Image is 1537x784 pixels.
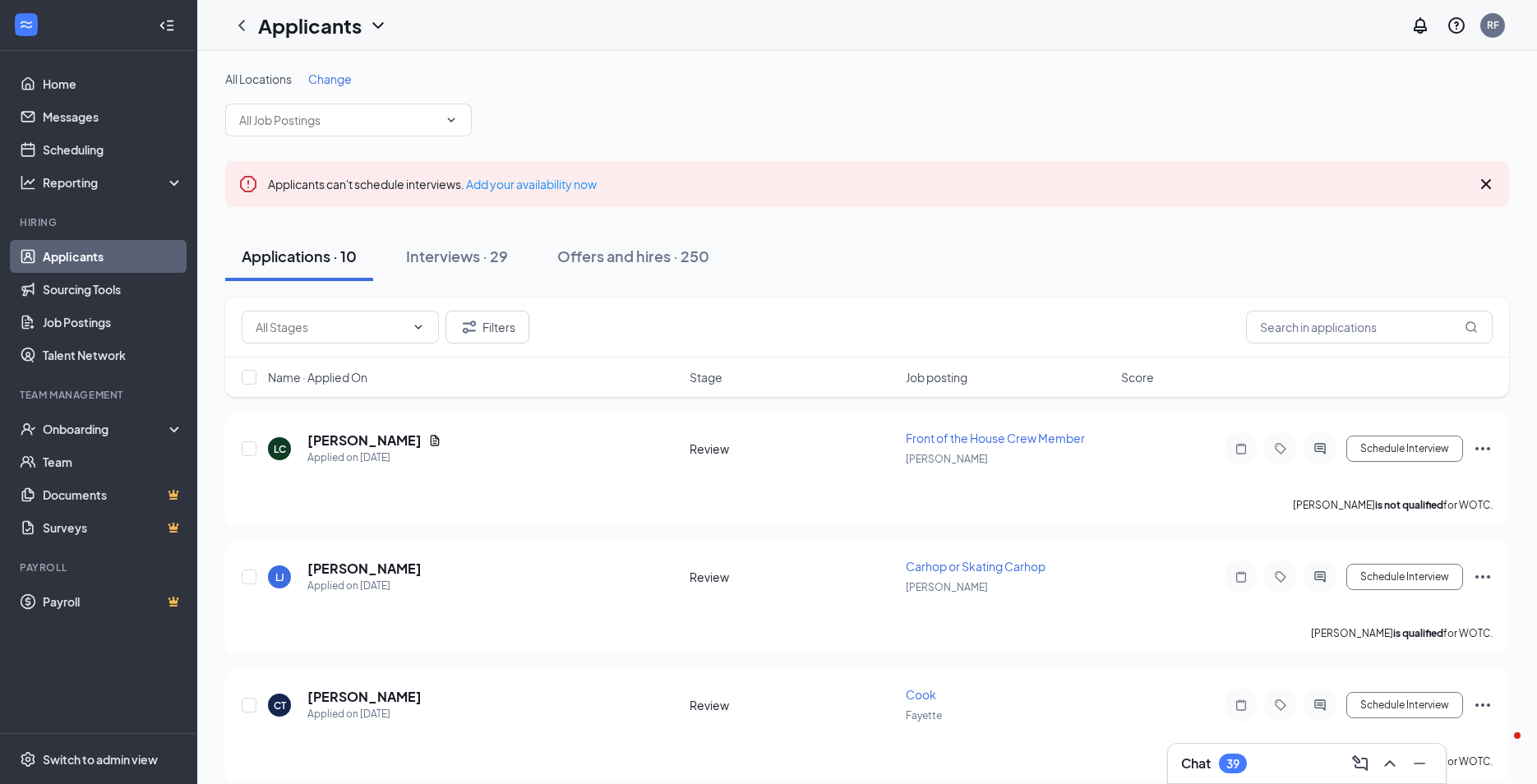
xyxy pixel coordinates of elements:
div: Applied on [DATE] [307,578,422,594]
svg: Settings [20,751,36,768]
button: Schedule Interview [1346,564,1463,590]
svg: WorkstreamLogo [18,16,35,33]
a: Home [43,67,183,100]
svg: Tag [1271,699,1290,712]
span: [PERSON_NAME] [906,453,988,465]
svg: Minimize [1410,754,1429,773]
span: Job posting [906,369,967,385]
svg: ActiveChat [1310,442,1330,455]
div: Applied on [DATE] [307,450,441,466]
svg: Error [238,174,258,194]
button: Schedule Interview [1346,436,1463,462]
div: Switch to admin view [43,751,158,768]
a: Applicants [43,240,183,273]
svg: Collapse [159,17,175,34]
div: LC [274,442,286,456]
div: Team Management [20,388,180,402]
span: Fayette [906,709,942,722]
svg: ActiveChat [1310,699,1330,712]
span: All Locations [225,71,292,86]
svg: Note [1231,699,1251,712]
svg: Filter [459,317,479,337]
button: Filter Filters [445,311,529,344]
div: Hiring [20,215,180,229]
button: Minimize [1406,750,1433,777]
input: All Job Postings [239,111,438,129]
svg: ChevronDown [368,16,388,35]
a: Sourcing Tools [43,273,183,306]
span: Change [308,71,352,86]
div: Review [690,569,896,585]
span: Stage [690,369,722,385]
div: Reporting [43,174,184,191]
div: Review [690,697,896,713]
svg: Tag [1271,570,1290,583]
svg: Tag [1271,442,1290,455]
svg: ActiveChat [1310,570,1330,583]
iframe: Intercom live chat [1481,728,1521,768]
input: All Stages [256,318,405,336]
div: RF [1487,18,1499,32]
svg: ComposeMessage [1350,754,1370,773]
a: Add your availability now [466,177,597,191]
a: PayrollCrown [43,585,183,618]
svg: ChevronDown [412,321,425,334]
span: Cook [906,687,936,702]
svg: ChevronLeft [232,16,252,35]
div: Review [690,440,896,457]
button: Schedule Interview [1346,692,1463,718]
div: Applications · 10 [242,246,357,266]
svg: Ellipses [1473,567,1493,587]
button: ComposeMessage [1347,750,1373,777]
a: Talent Network [43,339,183,371]
h1: Applicants [258,12,362,39]
svg: Ellipses [1473,439,1493,459]
span: Name · Applied On [268,369,367,385]
div: LJ [275,570,284,584]
div: Applied on [DATE] [307,706,422,722]
svg: Analysis [20,174,36,191]
a: Messages [43,100,183,133]
svg: UserCheck [20,421,36,437]
div: 39 [1226,757,1239,771]
b: is qualified [1393,627,1443,639]
svg: Document [428,434,441,447]
span: Front of the House Crew Member [906,431,1085,445]
a: Job Postings [43,306,183,339]
svg: Cross [1476,174,1496,194]
span: [PERSON_NAME] [906,581,988,593]
p: [PERSON_NAME] for WOTC. [1293,498,1493,512]
h5: [PERSON_NAME] [307,688,422,706]
span: Score [1121,369,1154,385]
a: SurveysCrown [43,511,183,544]
div: Interviews · 29 [406,246,508,266]
input: Search in applications [1246,311,1493,344]
svg: Notifications [1410,16,1430,35]
svg: Note [1231,442,1251,455]
div: CT [274,699,286,713]
h5: [PERSON_NAME] [307,431,422,450]
svg: MagnifyingGlass [1465,321,1478,334]
h3: Chat [1181,754,1211,772]
h5: [PERSON_NAME] [307,560,422,578]
span: Applicants can't schedule interviews. [268,177,597,191]
div: Payroll [20,560,180,574]
span: Carhop or Skating Carhop [906,559,1045,574]
b: is not qualified [1375,499,1443,511]
svg: ChevronUp [1380,754,1400,773]
svg: Note [1231,570,1251,583]
a: Team [43,445,183,478]
a: DocumentsCrown [43,478,183,511]
button: ChevronUp [1377,750,1403,777]
svg: QuestionInfo [1447,16,1466,35]
svg: Ellipses [1473,695,1493,715]
p: [PERSON_NAME] for WOTC. [1311,626,1493,640]
a: Scheduling [43,133,183,166]
div: Onboarding [43,421,169,437]
svg: ChevronDown [445,113,458,127]
div: Offers and hires · 250 [557,246,709,266]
